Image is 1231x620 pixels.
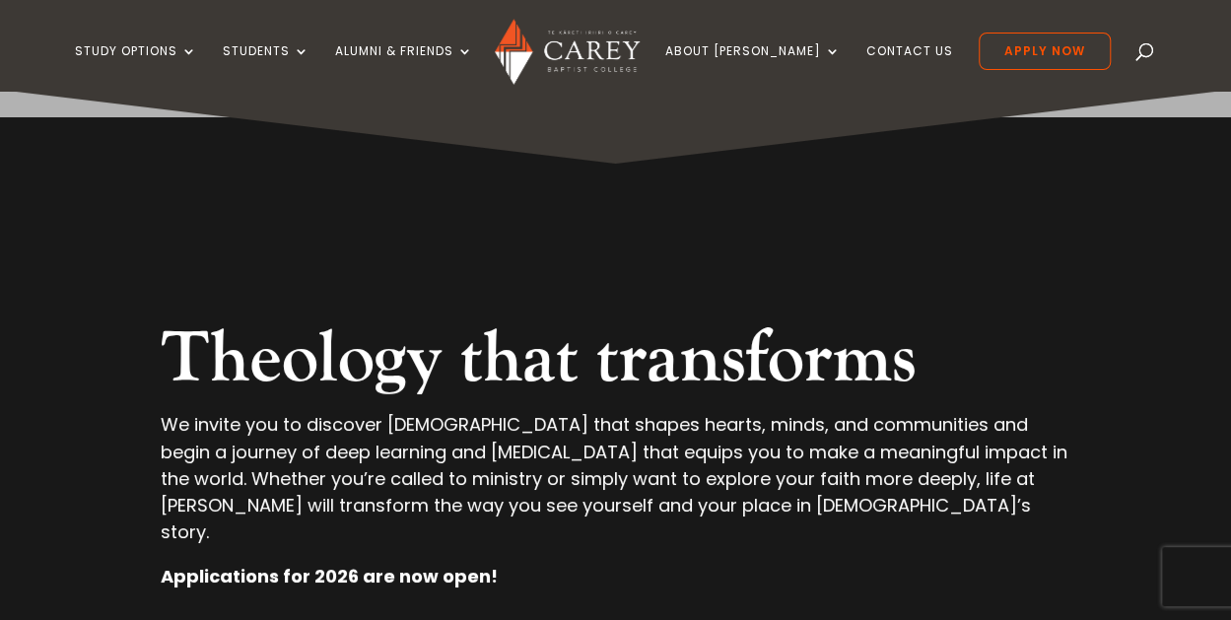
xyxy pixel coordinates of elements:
p: We invite you to discover [DEMOGRAPHIC_DATA] that shapes hearts, minds, and communities and begin... [161,411,1070,563]
a: Contact Us [866,44,953,91]
img: Carey Baptist College [495,19,640,85]
a: Apply Now [979,33,1111,70]
a: About [PERSON_NAME] [665,44,841,91]
a: Students [223,44,309,91]
h2: Theology that transforms [161,316,1070,411]
a: Study Options [75,44,197,91]
strong: Applications for 2026 are now open! [161,564,498,588]
a: Alumni & Friends [335,44,473,91]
